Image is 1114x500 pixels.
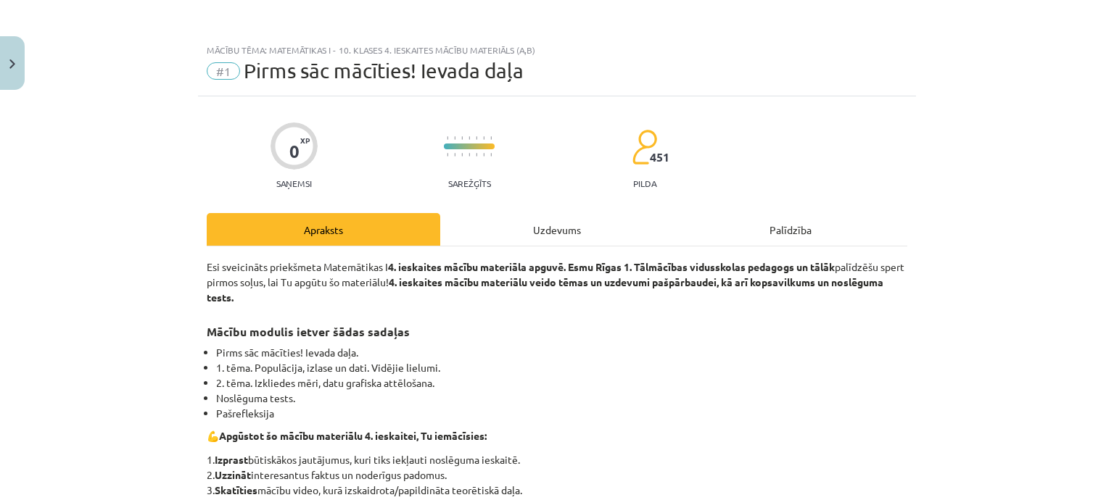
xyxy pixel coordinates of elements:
[490,153,492,157] img: icon-short-line-57e1e144782c952c97e751825c79c345078a6d821885a25fce030b3d8c18986b.svg
[207,259,907,305] p: Esi sveicināts priekšmeta Matemātikas I palīdzēšu spert pirmos soļus, lai Tu apgūtu šo materiālu!
[207,45,907,55] div: Mācību tēma: Matemātikas i - 10. klases 4. ieskaites mācību materiāls (a,b)
[215,453,248,466] b: Izprast
[300,136,310,144] span: XP
[447,153,448,157] img: icon-short-line-57e1e144782c952c97e751825c79c345078a6d821885a25fce030b3d8c18986b.svg
[461,153,463,157] img: icon-short-line-57e1e144782c952c97e751825c79c345078a6d821885a25fce030b3d8c18986b.svg
[207,62,240,80] span: #1
[447,136,448,140] img: icon-short-line-57e1e144782c952c97e751825c79c345078a6d821885a25fce030b3d8c18986b.svg
[289,141,300,162] div: 0
[440,213,674,246] div: Uzdevums
[9,59,15,69] img: icon-close-lesson-0947bae3869378f0d4975bcd49f059093ad1ed9edebbc8119c70593378902aed.svg
[454,136,455,140] img: icon-short-line-57e1e144782c952c97e751825c79c345078a6d821885a25fce030b3d8c18986b.svg
[674,213,907,246] div: Palīdzība
[632,129,657,165] img: students-c634bb4e5e11cddfef0936a35e636f08e4e9abd3cc4e673bd6f9a4125e45ecb1.svg
[490,136,492,140] img: icon-short-line-57e1e144782c952c97e751825c79c345078a6d821885a25fce030b3d8c18986b.svg
[483,136,484,140] img: icon-short-line-57e1e144782c952c97e751825c79c345078a6d821885a25fce030b3d8c18986b.svg
[219,429,487,442] b: Apgūstot šo mācību materiālu 4. ieskaitei, Tu iemācīsies:
[469,136,470,140] img: icon-short-line-57e1e144782c952c97e751825c79c345078a6d821885a25fce030b3d8c18986b.svg
[216,345,907,360] li: Pirms sāc mācīties! Ievada daļa.
[216,375,907,391] li: 2. tēma. Izkliedes mēri, datu grafiska attēlošana.
[633,178,656,188] p: pilda
[244,59,524,83] span: Pirms sāc mācīties! Ievada daļa
[207,275,883,304] strong: 4. ieskaites mācību materiālu veido tēmas un uzdevumi pašpārbaudei, kā arī kopsavilkums un noslēg...
[476,136,477,140] img: icon-short-line-57e1e144782c952c97e751825c79c345078a6d821885a25fce030b3d8c18986b.svg
[476,153,477,157] img: icon-short-line-57e1e144782c952c97e751825c79c345078a6d821885a25fce030b3d8c18986b.svg
[216,406,907,421] li: Pašrefleksija
[388,260,835,273] strong: 4. ieskaites mācību materiāla apguvē. Esmu Rīgas 1. Tālmācības vidusskolas pedagogs un tālāk
[454,153,455,157] img: icon-short-line-57e1e144782c952c97e751825c79c345078a6d821885a25fce030b3d8c18986b.svg
[207,428,907,443] p: 💪
[271,178,318,188] p: Saņemsi
[207,324,410,339] strong: Mācību modulis ietver šādas sadaļas
[461,136,463,140] img: icon-short-line-57e1e144782c952c97e751825c79c345078a6d821885a25fce030b3d8c18986b.svg
[448,178,491,188] p: Sarežģīts
[483,153,484,157] img: icon-short-line-57e1e144782c952c97e751825c79c345078a6d821885a25fce030b3d8c18986b.svg
[469,153,470,157] img: icon-short-line-57e1e144782c952c97e751825c79c345078a6d821885a25fce030b3d8c18986b.svg
[207,213,440,246] div: Apraksts
[216,360,907,375] li: 1. tēma. Populācija, izlase un dati. Vidējie lielumi.
[215,483,257,496] b: Skatīties
[215,468,251,481] b: Uzzināt
[650,151,669,164] span: 451
[216,391,907,406] li: Noslēguma tests.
